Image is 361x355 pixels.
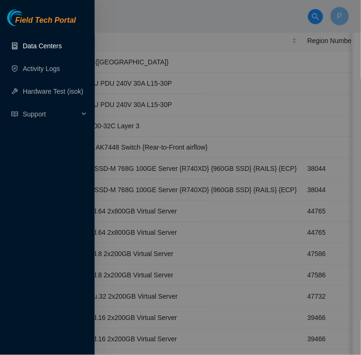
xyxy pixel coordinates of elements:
[23,65,60,72] a: Activity Logs
[23,88,83,95] a: Hardware Test (isok)
[7,9,48,26] img: Akamai Technologies
[15,16,76,25] span: Field Tech Portal
[11,111,18,117] span: read
[7,17,76,29] a: Akamai TechnologiesField Tech Portal
[23,42,62,50] a: Data Centers
[23,105,79,124] span: Support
